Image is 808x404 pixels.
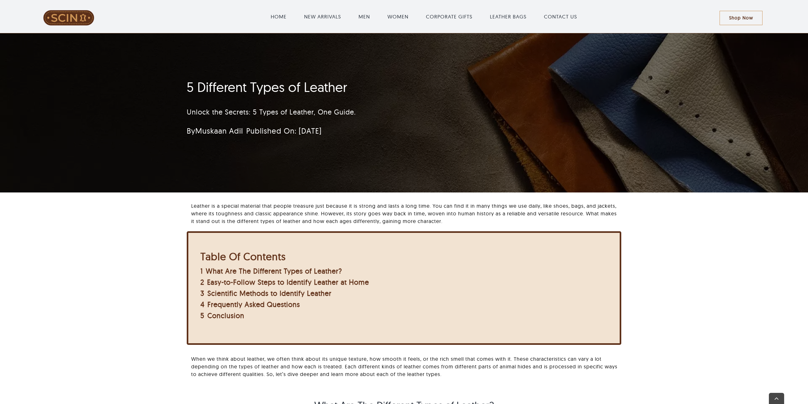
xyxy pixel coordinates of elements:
[544,13,577,20] a: CONTACT US
[200,289,205,298] span: 3
[191,355,621,378] p: When we think about leather, we often think about its unique texture, how smooth it feels, or the...
[187,107,546,117] p: Unlock the Secrets: 5 Types of Leather, One Guide.
[207,278,369,287] span: Easy-to-Follow Steps to Identify Leather at Home
[200,250,286,263] b: Table Of Contents
[387,13,408,20] a: WOMEN
[490,13,526,20] a: LEATHER BAGS
[720,11,763,25] a: Shop Now
[271,13,287,20] a: HOME
[128,6,720,27] nav: Main Menu
[359,13,370,20] a: MEN
[191,202,621,225] p: Leather is a special material that people treasure just because it is strong and lasts a long tim...
[200,300,300,309] a: 4 Frequently Asked Questions
[729,15,753,21] span: Shop Now
[200,267,203,275] span: 1
[207,289,331,298] span: Scientific Methods to Identify Leather
[200,311,244,320] a: 5 Conclusion
[246,126,322,136] span: Published On: [DATE]
[304,13,341,20] a: NEW ARRIVALS
[195,126,243,136] a: Muskaan Adil
[200,300,205,309] span: 4
[200,267,342,275] a: 1 What Are The Different Types of Leather?
[207,311,244,320] span: Conclusion
[200,289,331,298] a: 3 Scientific Methods to Identify Leather
[200,278,204,287] span: 2
[187,126,243,136] span: By
[200,278,369,287] a: 2 Easy-to-Follow Steps to Identify Leather at Home
[206,267,342,275] span: What Are The Different Types of Leather?
[207,300,300,309] span: Frequently Asked Questions
[200,311,205,320] span: 5
[187,79,546,95] h1: 5 Different Types of Leather
[426,13,472,20] a: CORPORATE GIFTS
